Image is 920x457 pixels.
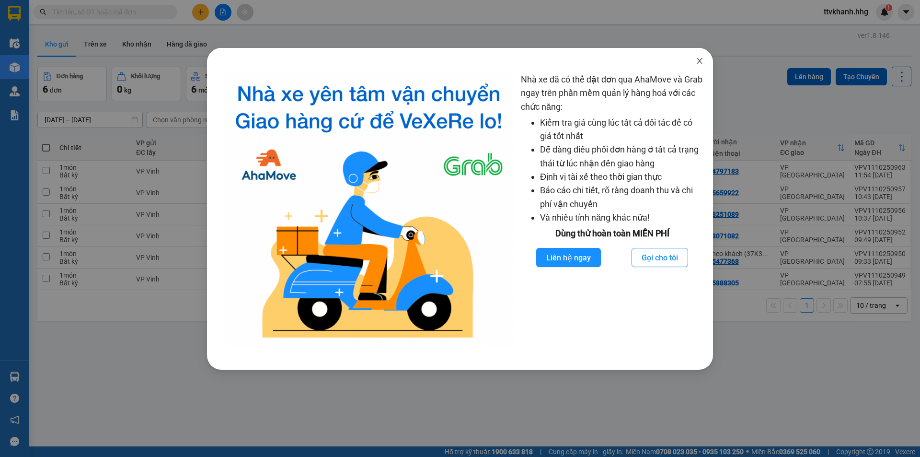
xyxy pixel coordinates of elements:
[642,252,678,264] span: Gọi cho tôi
[521,227,703,240] div: Dùng thử hoàn toàn MIỄN PHÍ
[540,184,703,211] li: Báo cáo chi tiết, rõ ràng doanh thu và chi phí vận chuyển
[224,73,513,346] img: logo
[540,116,703,143] li: Kiểm tra giá cùng lúc tất cả đối tác để có giá tốt nhất
[686,48,713,75] button: Close
[540,143,703,170] li: Dễ dàng điều phối đơn hàng ở tất cả trạng thái từ lúc nhận đến giao hàng
[521,73,703,346] div: Nhà xe đã có thể đặt đơn qua AhaMove và Grab ngay trên phần mềm quản lý hàng hoá với các chức năng:
[536,248,601,267] button: Liên hệ ngay
[540,170,703,184] li: Định vị tài xế theo thời gian thực
[632,248,688,267] button: Gọi cho tôi
[696,57,703,65] span: close
[540,211,703,224] li: Và nhiều tính năng khác nữa!
[546,252,591,264] span: Liên hệ ngay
